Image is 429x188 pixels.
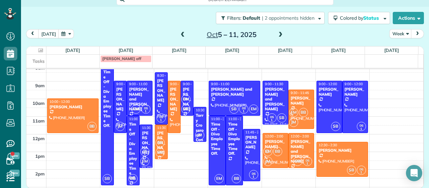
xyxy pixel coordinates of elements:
div: Time Off - Diva Employee Time Off. [129,122,138,181]
button: prev [26,29,39,38]
div: Torry Crossroad Construc - Crossroad Contruction [196,113,204,181]
span: | 2 appointments hidden [262,15,314,21]
span: SB [347,166,356,175]
small: 1 [357,126,366,132]
span: DS [242,106,246,110]
span: EM [156,148,165,157]
div: Time Off - Diva Employee Time Off. [211,122,224,156]
button: Filters: Default | 2 appointments hidden [216,12,325,24]
button: Week [389,29,412,38]
div: [PERSON_NAME] [170,87,179,111]
span: DS [252,172,256,175]
div: Open Intercom Messenger [406,165,422,181]
div: [PERSON_NAME] [157,131,166,155]
small: 1 [141,151,149,157]
small: 1 [268,117,276,124]
span: EM [131,105,141,114]
small: 1 [249,174,258,180]
span: SB [103,174,112,183]
a: [DATE] [119,48,133,53]
div: [PERSON_NAME] [116,87,125,111]
button: Colored byStatus [328,12,390,24]
button: Actions [393,12,424,24]
span: 12:00 - 2:00 [265,134,283,138]
span: DS [143,149,147,152]
span: 9:00 - 12:00 [170,82,188,86]
span: Oct [207,30,218,39]
span: EM [181,95,190,104]
span: 10:30 - 12:30 [196,108,216,112]
div: [PERSON_NAME] [319,87,340,97]
span: 9:00 - 12:00 [345,82,363,86]
a: [DATE] [225,48,240,53]
span: 12:00 - 2:00 [291,134,309,138]
span: BB [299,108,308,117]
h2: 5 – 11, 2025 [189,31,274,38]
span: 12:30 - 2:30 [319,143,337,147]
span: Status [363,15,380,21]
span: BB [232,174,241,183]
div: [PERSON_NAME] [344,87,366,97]
span: DS [360,124,363,127]
small: 1 [157,117,165,124]
span: 10am [33,100,45,106]
a: [DATE] [331,48,346,53]
div: [PERSON_NAME] [49,105,97,109]
span: 1pm [35,153,45,159]
span: 10:00 - 12:00 [49,99,70,104]
span: 9:00 - 11:00 [183,82,201,86]
span: EM [140,157,149,166]
span: 11:45 - 2:45 [245,130,264,134]
span: BB [273,147,282,156]
span: 2pm [35,171,45,176]
button: next [411,29,424,38]
small: 1 [142,108,150,115]
div: [PERSON_NAME] [142,131,150,155]
span: 9am [35,83,45,88]
div: Time Off - Diva Employee Time Off. [103,70,112,128]
span: EM [263,147,272,156]
span: SB [156,138,165,147]
span: 11:00 - 3:00 [228,117,246,121]
span: EM [249,105,258,114]
span: Default [243,15,261,21]
div: Time Off - Diva Employee Time Off. [228,122,241,156]
span: [PERSON_NAME] off [102,56,141,61]
div: [PERSON_NAME] [157,78,166,103]
span: 9:00 - 12:00 [116,82,135,86]
span: SB [277,113,286,123]
span: EM [289,108,298,117]
span: 12pm [33,136,45,141]
a: Filters: Default | 2 appointments hidden [212,12,325,24]
span: SB [331,122,340,131]
span: JM [289,118,298,127]
span: SB [293,157,302,166]
small: 1 [240,108,248,115]
span: 11:30 - 2:00 [142,126,160,130]
div: [PERSON_NAME] [183,87,191,111]
span: SB [181,105,190,114]
small: 1 [357,169,366,176]
span: DS [159,115,163,119]
span: 11:30 - 1:30 [157,126,176,130]
span: 11:00 - 3:00 [129,117,147,121]
div: [PERSON_NAME] and [PERSON_NAME] [129,87,150,111]
span: DS [270,115,274,119]
div: [PERSON_NAME] and [PERSON_NAME] [290,139,312,164]
span: 9:00 - 12:00 [319,82,337,86]
div: [PERSON_NAME] and [PERSON_NAME] [265,87,286,111]
span: 9:00 - 11:30 [265,82,283,86]
a: [DATE] [384,48,399,53]
div: [PERSON_NAME] [290,96,312,106]
span: DS [360,167,363,171]
span: JM [195,131,204,140]
span: DS [144,106,148,110]
span: 9:00 - 11:00 [129,82,147,86]
span: 11:00 - 3:00 [211,117,229,121]
small: 1 [303,161,312,167]
a: [DATE] [278,48,292,53]
div: [PERSON_NAME] [245,135,258,150]
a: [DATE] [172,48,186,53]
span: JM [263,157,272,166]
span: Filters: [227,15,241,21]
